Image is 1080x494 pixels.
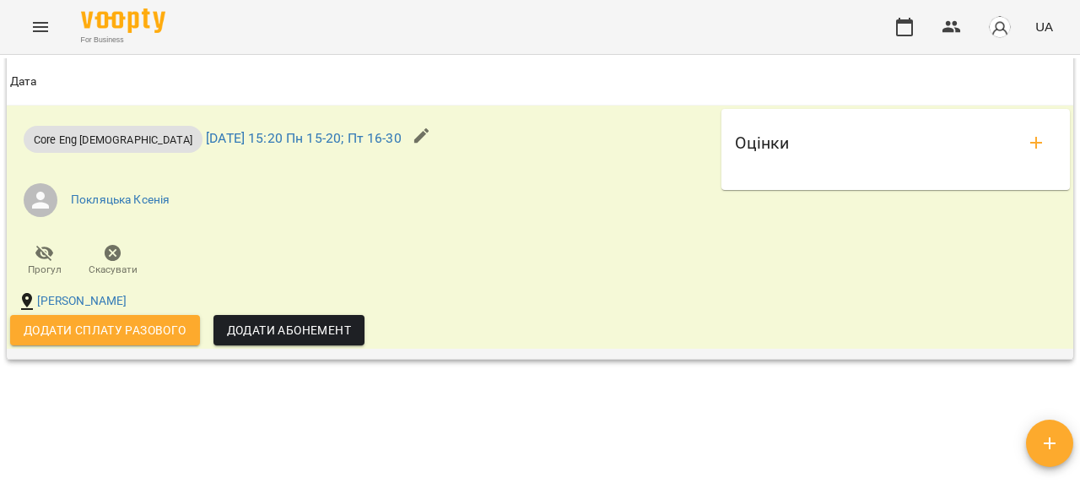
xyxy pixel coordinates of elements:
[24,320,186,340] span: Додати сплату разового
[988,15,1012,39] img: avatar_s.png
[78,237,147,285] button: Скасувати
[213,315,364,345] button: Додати Абонемент
[10,315,200,345] button: Додати сплату разового
[10,72,1070,92] span: Дата
[24,132,202,148] span: Core Eng [DEMOGRAPHIC_DATA]
[206,130,402,146] a: [DATE] 15:20 Пн 15-20; Пт 16-30
[81,35,165,46] span: For Business
[37,293,127,310] a: [PERSON_NAME]
[1016,122,1056,163] button: add evaluations
[28,263,62,277] span: Прогул
[89,263,138,277] span: Скасувати
[10,72,37,92] div: Дата
[20,7,61,47] button: Menu
[1035,18,1053,35] span: UA
[81,8,165,33] img: Voopty Logo
[10,237,78,285] button: Прогул
[735,130,790,156] h6: Оцінки
[227,320,351,340] span: Додати Абонемент
[1029,11,1060,42] button: UA
[71,192,170,209] a: Покляцька Ксенія
[10,72,37,92] div: Sort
